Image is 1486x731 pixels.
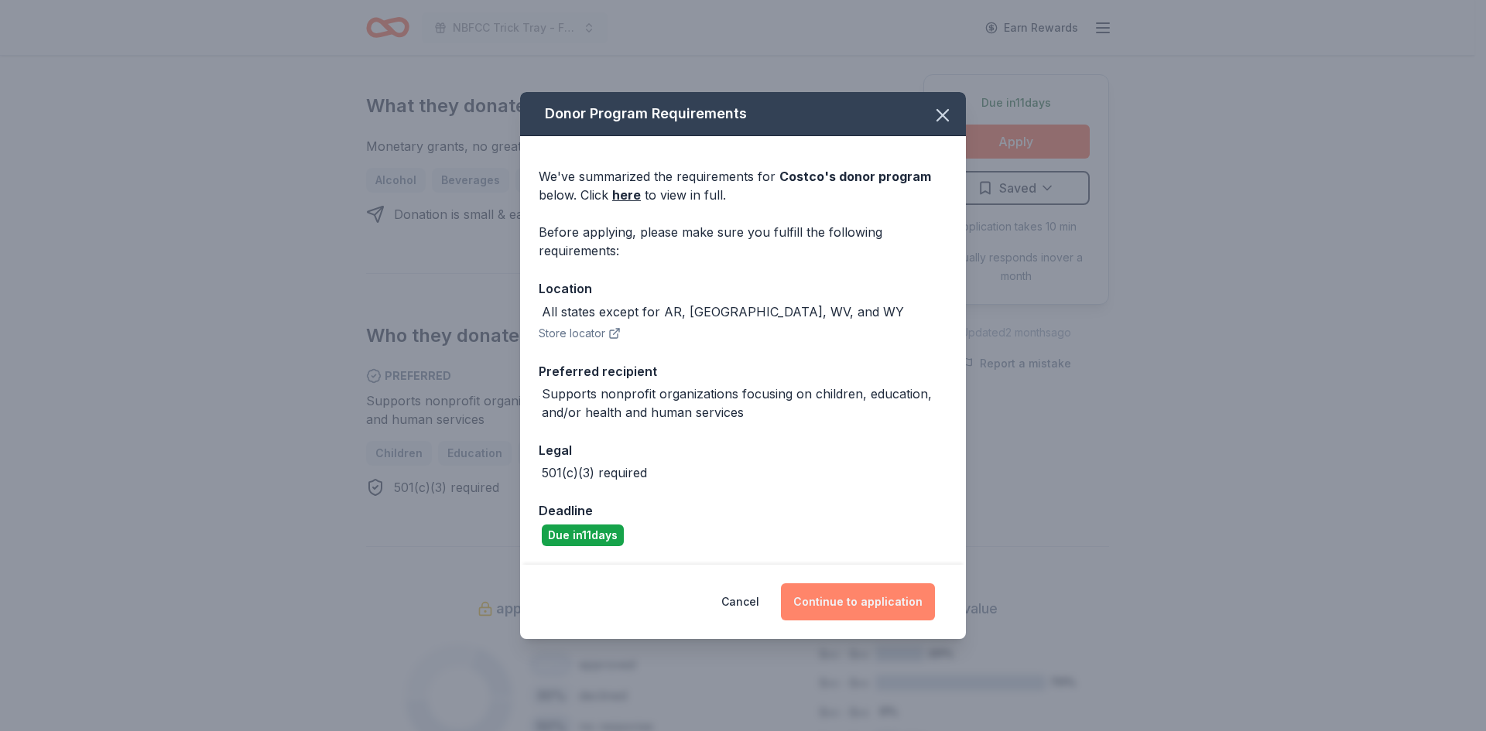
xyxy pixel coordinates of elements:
[781,583,935,620] button: Continue to application
[539,278,947,299] div: Location
[779,169,931,184] span: Costco 's donor program
[612,186,641,204] a: here
[542,524,624,546] div: Due in 11 days
[520,92,966,136] div: Donor Program Requirements
[542,384,947,422] div: Supports nonprofit organizations focusing on children, education, and/or health and human services
[539,223,947,260] div: Before applying, please make sure you fulfill the following requirements:
[721,583,759,620] button: Cancel
[542,463,647,482] div: 501(c)(3) required
[539,500,947,521] div: Deadline
[539,440,947,460] div: Legal
[539,361,947,381] div: Preferred recipient
[539,167,947,204] div: We've summarized the requirements for below. Click to view in full.
[542,302,904,321] div: All states except for AR, [GEOGRAPHIC_DATA], WV, and WY
[539,324,621,343] button: Store locator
